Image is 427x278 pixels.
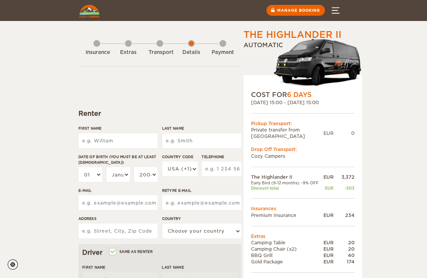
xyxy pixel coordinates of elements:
td: Extras [251,233,355,239]
input: e.g. example@example.com [78,195,158,210]
input: e.g. Smith [162,133,241,148]
td: Camping Chair (x2) [251,246,322,252]
div: Renter [78,109,241,118]
label: Last Name [162,126,241,131]
div: COST FOR [251,90,355,99]
div: The Highlander II [244,28,341,41]
label: Country Code [162,154,198,160]
td: Gold Package [251,259,322,265]
td: Discount total [251,185,322,191]
label: Address [78,216,158,221]
div: 40 [334,252,355,259]
div: Payment [212,49,234,56]
div: 3,372 [334,174,355,180]
div: EUR [322,239,334,246]
div: Pickup Transport: [251,120,355,127]
input: e.g. example@example.com [162,195,241,210]
input: Same as renter [110,250,115,255]
td: Cozy Campers [251,153,355,159]
input: e.g. William [78,133,158,148]
td: BBQ Grill [251,252,322,259]
div: [DATE] 15:00 - [DATE] 15:00 [251,99,355,106]
a: Cookie settings [8,259,23,270]
div: EUR [323,130,334,136]
div: 0 [334,130,355,136]
div: EUR [322,185,334,191]
div: EUR [322,174,334,180]
input: e.g. 1 234 567 890 [201,161,241,176]
label: Country [162,216,241,221]
div: 234 [334,212,355,218]
div: -303 [334,185,355,191]
a: Manage booking [266,5,325,16]
div: Automatic [244,41,362,90]
div: 20 [334,239,355,246]
td: The Highlander II [251,174,322,180]
img: stor-langur-223.png [274,35,362,90]
div: EUR [322,246,334,252]
td: Camping Table [251,239,322,246]
td: Insurances [251,205,355,212]
div: 174 [334,259,355,265]
label: Same as renter [110,248,153,255]
div: Details [180,49,203,56]
label: First Name [78,126,158,131]
div: Extras [117,49,140,56]
label: E-mail [78,188,158,193]
td: Private transfer from [GEOGRAPHIC_DATA] [251,127,323,139]
label: Telephone [201,154,241,160]
img: Cozy Campers [79,5,99,18]
label: Last Name [162,265,238,270]
span: 6 Days [287,91,311,99]
td: Early Bird (9-12 months): -9% OFF [251,180,322,185]
div: EUR [322,259,334,265]
div: EUR [322,252,334,259]
div: Insurance [86,49,108,56]
div: 20 [334,246,355,252]
div: Drop Off Transport: [251,146,355,152]
label: Retype E-mail [162,188,241,193]
label: Date of birth (You must be at least [DEMOGRAPHIC_DATA]) [78,154,158,166]
div: EUR [322,212,334,218]
td: Premium Insurance [251,212,322,218]
label: First Name [82,265,158,270]
div: Driver [82,248,238,257]
div: Transport [149,49,171,56]
input: e.g. Street, City, Zip Code [78,224,158,239]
